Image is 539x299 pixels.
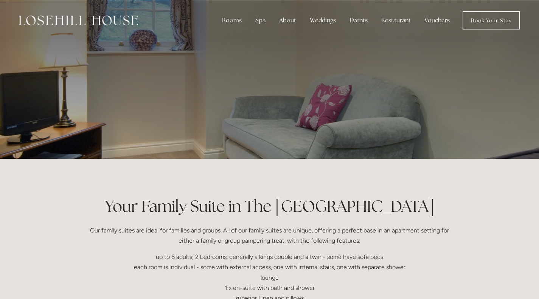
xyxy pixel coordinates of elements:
[304,13,342,28] div: Weddings
[19,15,138,25] img: Losehill House
[216,13,248,28] div: Rooms
[375,13,417,28] div: Restaurant
[89,225,450,246] p: Our family suites are ideal for families and groups. All of our family suites are unique, offerin...
[89,195,450,217] h1: Your Family Suite in The [GEOGRAPHIC_DATA]
[463,11,520,29] a: Book Your Stay
[273,13,302,28] div: About
[343,13,374,28] div: Events
[418,13,456,28] a: Vouchers
[249,13,272,28] div: Spa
